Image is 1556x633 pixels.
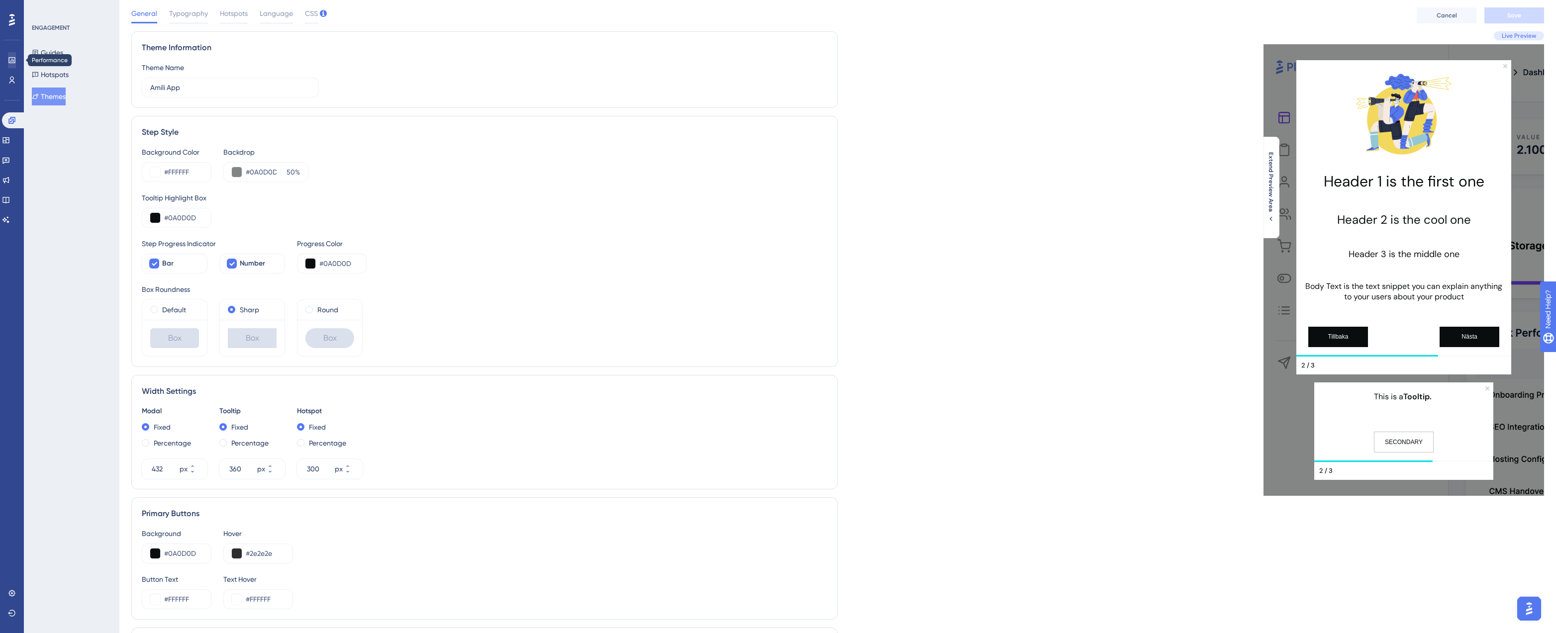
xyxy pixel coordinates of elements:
[267,469,285,479] button: px
[305,328,354,348] div: Box
[267,459,285,469] button: px
[223,528,293,540] div: Hover
[228,328,277,348] div: Box
[150,82,310,93] input: Theme Name
[309,437,346,449] label: Percentage
[1319,467,1333,475] div: Step 2 of 3
[169,7,208,19] span: Typography
[281,166,300,178] label: %
[142,62,184,74] div: Theme Name
[1314,462,1493,480] div: Footer
[317,304,338,316] label: Round
[32,66,69,84] button: Hotspots
[260,7,293,19] span: Language
[229,463,255,475] input: px
[1267,152,1275,212] span: Extend Preview Area
[162,304,186,316] label: Default
[1304,212,1503,227] h2: Header 2 is the cool one
[142,192,827,204] div: Tooltip Highlight Box
[307,463,333,475] input: px
[297,405,363,417] div: Hotspot
[1440,327,1499,347] button: Next
[240,304,259,316] label: Sharp
[1304,248,1503,260] h3: Header 3 is the middle one
[180,463,188,475] div: px
[32,88,66,105] button: Themes
[131,7,157,19] span: General
[1502,32,1536,40] span: Live Preview
[1417,7,1476,23] button: Cancel
[335,463,343,475] div: px
[223,573,293,585] div: Text Hover
[142,146,211,158] div: Background Color
[1301,362,1315,369] div: Step 2 of 3
[1503,64,1507,68] div: Close Preview
[345,469,363,479] button: px
[1322,390,1485,403] p: This is a
[1304,172,1503,191] h1: Header 1 is the first one
[142,405,207,417] div: Modal
[32,44,63,62] button: Guides
[142,238,285,250] div: Step Progress Indicator
[1374,432,1434,452] button: SECONDARY
[142,126,827,138] div: Step Style
[150,328,199,348] div: Box
[1308,327,1368,347] button: Previous
[284,166,295,178] input: %
[142,42,827,54] div: Theme Information
[231,437,269,449] label: Percentage
[1403,391,1432,402] b: Tooltip.
[142,573,211,585] div: Button Text
[142,528,211,540] div: Background
[305,7,318,19] span: CSS
[231,421,248,433] label: Fixed
[1507,11,1521,19] span: Save
[220,7,248,19] span: Hotspots
[162,258,174,270] span: Bar
[1484,7,1544,23] button: Save
[240,258,265,270] span: Number
[1354,64,1454,164] img: Modal Media
[1296,357,1511,374] div: Footer
[1437,11,1457,19] span: Cancel
[1304,281,1503,302] p: Body Text is the text snippet you can explain anything to your users about your product
[32,24,70,32] div: ENGAGEMENT
[1485,386,1489,390] div: Close Preview
[190,459,207,469] button: px
[152,463,178,475] input: px
[309,421,326,433] label: Fixed
[219,405,285,417] div: Tooltip
[1514,594,1544,624] iframe: UserGuiding AI Assistant Launcher
[23,2,62,14] span: Need Help?
[257,463,265,475] div: px
[345,459,363,469] button: px
[142,283,827,295] div: Box Roundness
[154,437,191,449] label: Percentage
[142,385,827,397] div: Width Settings
[142,508,827,520] div: Primary Buttons
[297,238,367,250] div: Progress Color
[223,146,308,158] div: Backdrop
[154,421,171,433] label: Fixed
[190,469,207,479] button: px
[1263,152,1279,223] button: Extend Preview Area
